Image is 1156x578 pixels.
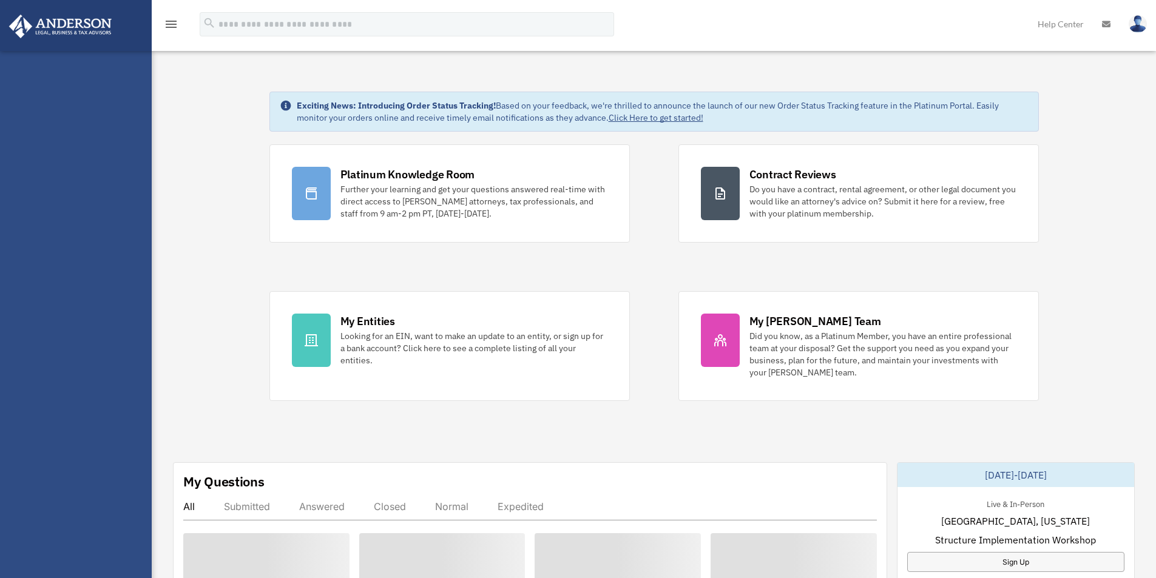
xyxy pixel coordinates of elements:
div: Platinum Knowledge Room [340,167,475,182]
a: Sign Up [907,552,1124,572]
div: Contract Reviews [749,167,836,182]
div: My [PERSON_NAME] Team [749,314,881,329]
div: Looking for an EIN, want to make an update to an entity, or sign up for a bank account? Click her... [340,330,607,366]
i: search [203,16,216,30]
span: [GEOGRAPHIC_DATA], [US_STATE] [941,514,1090,528]
i: menu [164,17,178,32]
img: Anderson Advisors Platinum Portal [5,15,115,38]
div: My Questions [183,472,265,491]
div: Answered [299,500,345,512]
div: Closed [374,500,406,512]
div: Based on your feedback, we're thrilled to announce the launch of our new Order Status Tracking fe... [297,99,1029,124]
div: My Entities [340,314,395,329]
div: Submitted [224,500,270,512]
div: Did you know, as a Platinum Member, you have an entire professional team at your disposal? Get th... [749,330,1016,378]
strong: Exciting News: Introducing Order Status Tracking! [297,100,496,111]
div: Do you have a contract, rental agreement, or other legal document you would like an attorney's ad... [749,183,1016,220]
a: Click Here to get started! [609,112,703,123]
div: All [183,500,195,512]
div: [DATE]-[DATE] [897,463,1134,487]
div: Expedited [498,500,544,512]
img: User Pic [1129,15,1147,33]
a: menu [164,21,178,32]
div: Live & In-Person [977,497,1054,509]
a: My Entities Looking for an EIN, want to make an update to an entity, or sign up for a bank accoun... [269,291,630,401]
span: Structure Implementation Workshop [935,533,1096,547]
a: Platinum Knowledge Room Further your learning and get your questions answered real-time with dire... [269,144,630,243]
a: My [PERSON_NAME] Team Did you know, as a Platinum Member, you have an entire professional team at... [678,291,1039,401]
div: Normal [435,500,468,512]
a: Contract Reviews Do you have a contract, rental agreement, or other legal document you would like... [678,144,1039,243]
div: Further your learning and get your questions answered real-time with direct access to [PERSON_NAM... [340,183,607,220]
